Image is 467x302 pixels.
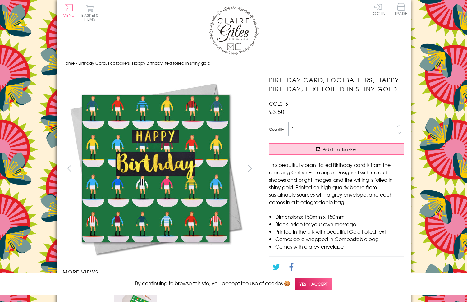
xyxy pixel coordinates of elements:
[275,235,404,243] li: Comes cello wrapped in Compostable bag
[63,12,75,18] span: Menu
[323,146,358,152] span: Add to Basket
[243,161,257,175] button: next
[269,126,284,132] label: Quantity
[269,143,404,155] button: Add to Basket
[62,75,249,262] img: Birthday Card, Footballers, Happy Birthday, text foiled in shiny gold
[81,5,98,21] button: Basket0 items
[269,107,284,116] span: £3.50
[63,57,405,70] nav: breadcrumbs
[78,60,210,66] span: Birthday Card, Footballers, Happy Birthday, text foiled in shiny gold
[257,75,443,262] img: Birthday Card, Footballers, Happy Birthday, text foiled in shiny gold
[275,220,404,228] li: Blank inside for your own message
[269,75,404,94] h1: Birthday Card, Footballers, Happy Birthday, text foiled in shiny gold
[275,228,404,235] li: Printed in the U.K with beautiful Gold Foiled text
[269,100,288,107] span: COL013
[63,161,77,175] button: prev
[63,4,75,17] button: Menu
[275,243,404,250] li: Comes with a grey envelope
[275,213,404,220] li: Dimensions: 150mm x 150mm
[395,3,408,15] span: Trade
[295,278,332,290] span: Yes, I accept
[371,3,386,15] a: Log In
[84,12,98,22] span: 0 items
[63,268,257,276] h3: More views
[76,60,77,66] span: ›
[269,161,404,206] p: This beautiful vibrant foiled Birthday card is from the amazing Colour Pop range. Designed with c...
[395,3,408,16] a: Trade
[209,6,259,55] img: Claire Giles Greetings Cards
[63,60,75,66] a: Home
